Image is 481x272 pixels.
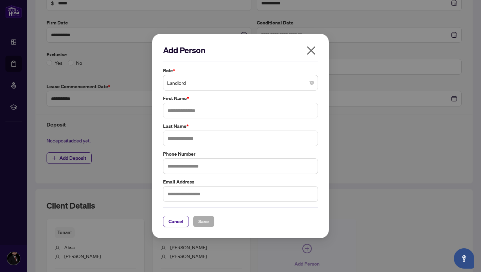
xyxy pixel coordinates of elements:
[306,45,317,56] span: close
[454,248,474,269] button: Open asap
[310,81,314,85] span: close-circle
[168,216,183,227] span: Cancel
[163,216,189,227] button: Cancel
[163,67,318,74] label: Role
[193,216,214,227] button: Save
[163,45,318,56] h2: Add Person
[163,122,318,130] label: Last Name
[163,95,318,102] label: First Name
[163,150,318,158] label: Phone Number
[163,178,318,186] label: Email Address
[167,76,314,89] span: Landlord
